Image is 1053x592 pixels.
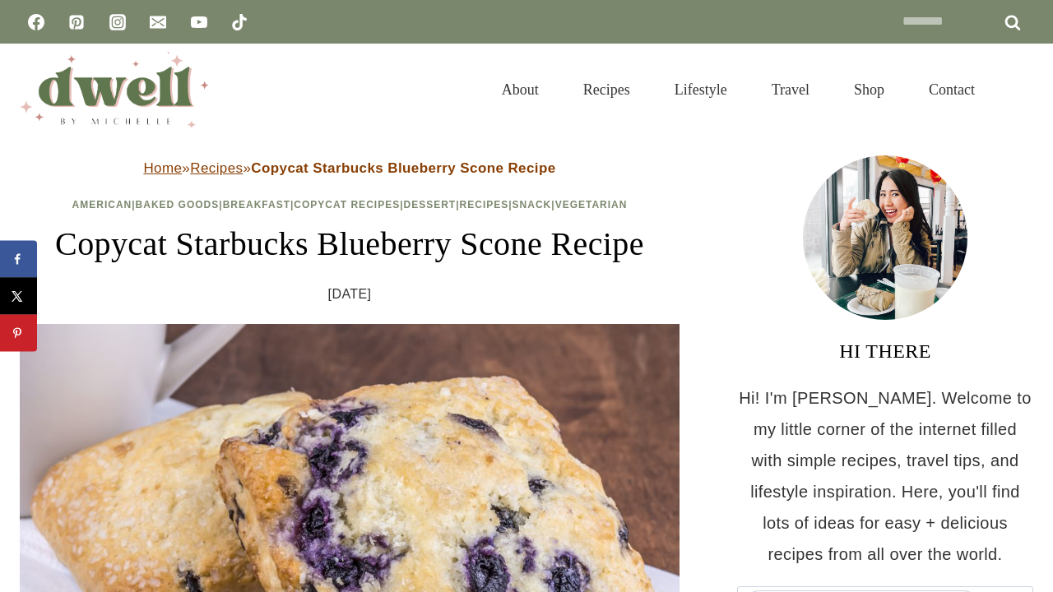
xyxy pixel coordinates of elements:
a: About [480,61,561,118]
a: American [72,199,132,210]
a: Email [141,6,174,39]
a: Recipes [190,160,243,176]
a: Dessert [404,199,457,210]
a: Baked Goods [136,199,220,210]
nav: Primary Navigation [480,61,997,118]
span: | | | | | | | [72,199,628,210]
a: Copycat Recipes [294,199,400,210]
a: Travel [749,61,832,118]
img: DWELL by michelle [20,52,209,127]
a: Lifestyle [652,61,749,118]
a: Home [143,160,182,176]
a: Recipes [460,199,509,210]
a: Instagram [101,6,134,39]
h3: HI THERE [737,336,1033,366]
a: Snack [513,199,552,210]
a: Breakfast [223,199,290,210]
a: Contact [907,61,997,118]
button: View Search Form [1005,76,1033,104]
a: Recipes [561,61,652,118]
a: YouTube [183,6,216,39]
a: Pinterest [60,6,93,39]
a: Vegetarian [555,199,628,210]
span: » » [143,160,555,176]
h1: Copycat Starbucks Blueberry Scone Recipe [20,220,680,269]
a: TikTok [223,6,256,39]
time: [DATE] [328,282,372,307]
a: Shop [832,61,907,118]
p: Hi! I'm [PERSON_NAME]. Welcome to my little corner of the internet filled with simple recipes, tr... [737,382,1033,570]
a: Facebook [20,6,53,39]
strong: Copycat Starbucks Blueberry Scone Recipe [251,160,555,176]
